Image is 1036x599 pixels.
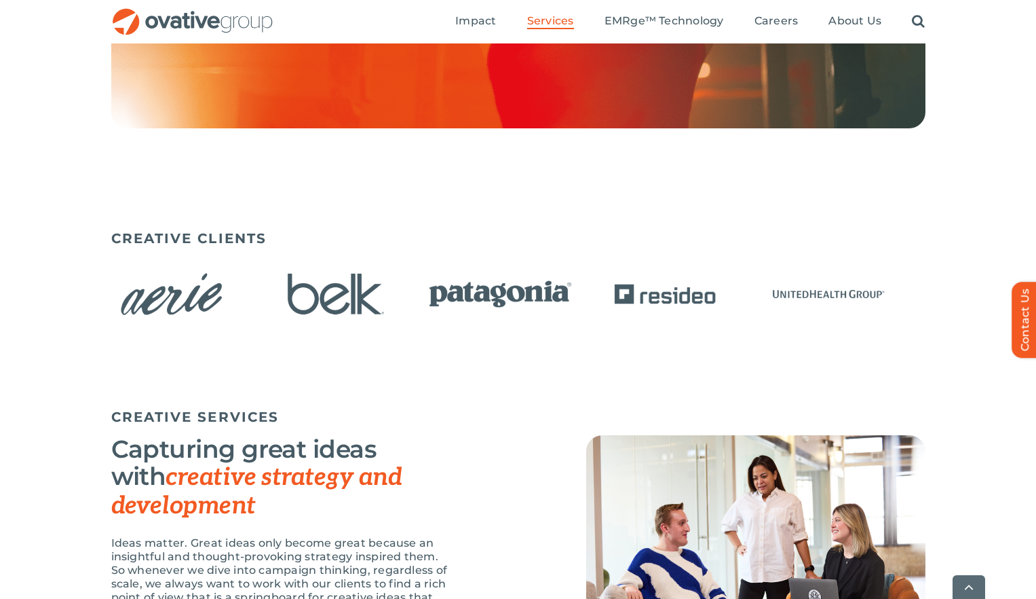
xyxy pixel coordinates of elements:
[527,14,574,29] a: Services
[111,409,925,425] h5: CREATIVE SERVICES
[754,14,799,29] a: Careers
[588,262,744,329] div: 5 / 15
[111,435,450,520] h3: Capturing great ideas with
[752,262,908,329] div: 6 / 15
[605,14,724,28] span: EMRge™ Technology
[828,14,881,29] a: About Us
[605,14,724,29] a: EMRge™ Technology
[455,14,496,29] a: Impact
[527,14,574,28] span: Services
[258,262,414,329] div: 3 / 15
[111,462,402,521] span: creative strategy and development
[912,14,925,29] a: Search
[111,230,925,247] h5: CREATIVE CLIENTS
[94,262,250,329] div: 2 / 15
[455,14,496,28] span: Impact
[111,7,274,20] a: OG_Full_horizontal_RGB
[828,14,881,28] span: About Us
[423,262,579,329] div: 4 / 15
[754,14,799,28] span: Careers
